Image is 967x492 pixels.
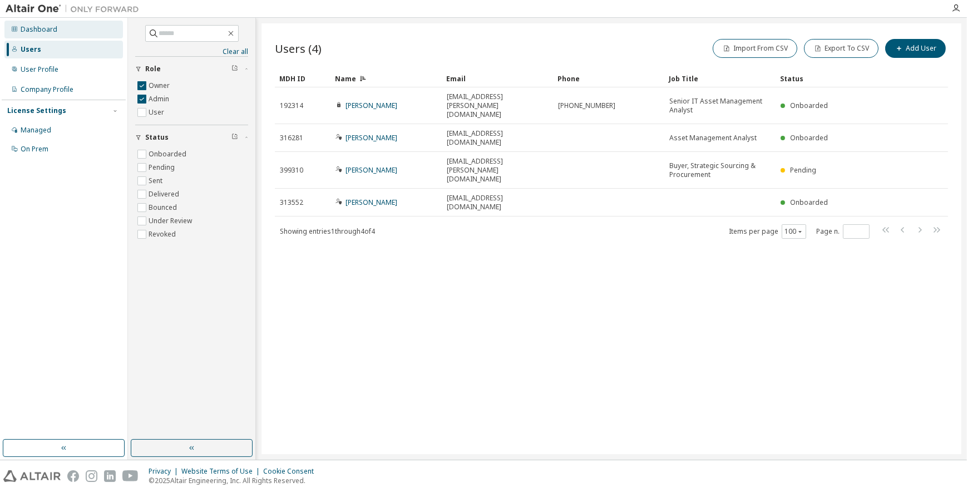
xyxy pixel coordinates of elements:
[280,227,375,236] span: Showing entries 1 through 4 of 4
[729,224,806,239] span: Items per page
[790,198,828,207] span: Onboarded
[713,39,797,58] button: Import From CSV
[335,70,437,87] div: Name
[149,174,165,188] label: Sent
[21,85,73,94] div: Company Profile
[181,467,263,476] div: Website Terms of Use
[149,188,181,201] label: Delivered
[669,70,771,87] div: Job Title
[669,97,771,115] span: Senior IT Asset Management Analyst
[149,161,177,174] label: Pending
[790,165,816,175] span: Pending
[135,125,248,150] button: Status
[447,157,548,184] span: [EMAIL_ADDRESS][PERSON_NAME][DOMAIN_NAME]
[67,470,79,482] img: facebook.svg
[280,134,303,142] span: 316281
[21,126,51,135] div: Managed
[280,101,303,110] span: 192314
[263,467,320,476] div: Cookie Consent
[104,470,116,482] img: linkedin.svg
[447,129,548,147] span: [EMAIL_ADDRESS][DOMAIN_NAME]
[446,70,549,87] div: Email
[790,101,828,110] span: Onboarded
[21,145,48,154] div: On Prem
[149,228,178,241] label: Revoked
[145,65,161,73] span: Role
[135,47,248,56] a: Clear all
[557,70,660,87] div: Phone
[816,224,870,239] span: Page n.
[149,476,320,485] p: © 2025 Altair Engineering, Inc. All Rights Reserved.
[804,39,879,58] button: Export To CSV
[785,227,803,236] button: 100
[280,198,303,207] span: 313552
[122,470,139,482] img: youtube.svg
[149,467,181,476] div: Privacy
[231,65,238,73] span: Clear filter
[447,194,548,211] span: [EMAIL_ADDRESS][DOMAIN_NAME]
[669,134,757,142] span: Asset Management Analyst
[885,39,946,58] button: Add User
[279,70,326,87] div: MDH ID
[447,92,548,119] span: [EMAIL_ADDRESS][PERSON_NAME][DOMAIN_NAME]
[149,92,171,106] label: Admin
[346,165,397,175] a: [PERSON_NAME]
[346,198,397,207] a: [PERSON_NAME]
[149,106,166,119] label: User
[3,470,61,482] img: altair_logo.svg
[275,41,322,56] span: Users (4)
[149,201,179,214] label: Bounced
[280,166,303,175] span: 399310
[149,79,172,92] label: Owner
[780,70,890,87] div: Status
[145,133,169,142] span: Status
[6,3,145,14] img: Altair One
[558,101,615,110] span: [PHONE_NUMBER]
[346,101,397,110] a: [PERSON_NAME]
[21,65,58,74] div: User Profile
[21,45,41,54] div: Users
[7,106,66,115] div: License Settings
[86,470,97,482] img: instagram.svg
[149,214,194,228] label: Under Review
[149,147,189,161] label: Onboarded
[790,133,828,142] span: Onboarded
[346,133,397,142] a: [PERSON_NAME]
[231,133,238,142] span: Clear filter
[135,57,248,81] button: Role
[669,161,771,179] span: Buyer, Strategic Sourcing & Procurement
[21,25,57,34] div: Dashboard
